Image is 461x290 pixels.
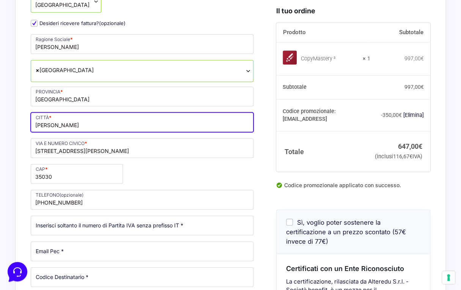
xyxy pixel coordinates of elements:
[99,20,126,26] span: (opzionale)
[49,68,112,74] span: Inizia una conversazione
[286,219,406,245] span: Sì, voglio poter sostenere la certificazione a un prezzo scontato (57€ invece di 77€)
[283,50,297,65] img: CopyMastery ³
[6,220,53,238] button: Home
[31,267,253,287] input: Codice Destinatario *
[276,181,430,196] div: Codice promozionale applicato con successo.
[362,55,370,63] strong: × 1
[6,260,29,283] iframe: Customerly Messenger Launcher
[382,112,402,118] span: 350,00
[24,43,39,58] img: dark
[6,6,127,18] h2: Ciao da Marketers 👋
[81,94,140,100] a: Apri Centro Assistenza
[12,64,140,79] button: Inizia una conversazione
[301,55,357,63] div: CopyMastery ³
[276,23,370,43] th: Prodotto
[36,66,39,74] span: ×
[374,154,422,160] small: (inclusi IVA)
[66,231,86,238] p: Messaggi
[31,164,123,184] input: CAP *
[36,66,249,74] span: Italia
[286,219,293,226] input: Sì, voglio poter sostenere la certificazione a un prezzo scontato (57€ invece di 77€)
[36,43,52,58] img: dark
[421,84,424,90] span: €
[17,110,124,118] input: Cerca un articolo...
[276,6,430,16] h3: Il tuo ordine
[409,154,412,160] span: €
[31,34,253,54] input: Ragione Sociale *
[404,55,424,61] bdi: 997,00
[370,99,430,131] td: -
[276,99,370,131] th: Codice promozionale: [EMAIL_ADDRESS]
[403,112,424,118] a: Rimuovi il codice promozionale sofia.drivas93@gmail.comCM3WLPRO
[418,143,422,151] span: €
[286,265,404,273] span: Certificati con un Ente Riconosciuto
[99,220,146,238] button: Aiuto
[53,220,99,238] button: Messaggi
[31,20,38,27] input: Desideri ricevere fattura?(opzionale)
[276,131,370,172] th: Totale
[442,271,455,284] button: Le tue preferenze relative al consenso per le tecnologie di tracciamento
[370,23,430,43] th: Subtotale
[35,1,90,9] span: Italia
[12,43,27,58] img: dark
[31,20,126,26] label: Desideri ricevere fattura?
[31,60,253,82] span: Italia
[276,76,370,100] th: Subtotale
[12,30,65,36] span: Le tue conversazioni
[117,231,128,238] p: Aiuto
[393,154,412,160] span: 116,67
[404,84,424,90] bdi: 997,00
[31,87,253,106] input: PROVINCIA *
[12,94,59,100] span: Trova una risposta
[31,112,253,132] input: CITTÀ *
[421,55,424,61] span: €
[31,190,253,210] input: TELEFONO
[31,241,253,261] input: Email Pec *
[31,216,253,235] input: Inserisci soltanto il numero di Partita IVA senza prefisso IT *
[31,138,253,158] input: VIA E NUMERO CIVICO *
[23,231,36,238] p: Home
[399,112,402,118] span: €
[398,143,422,151] bdi: 647,00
